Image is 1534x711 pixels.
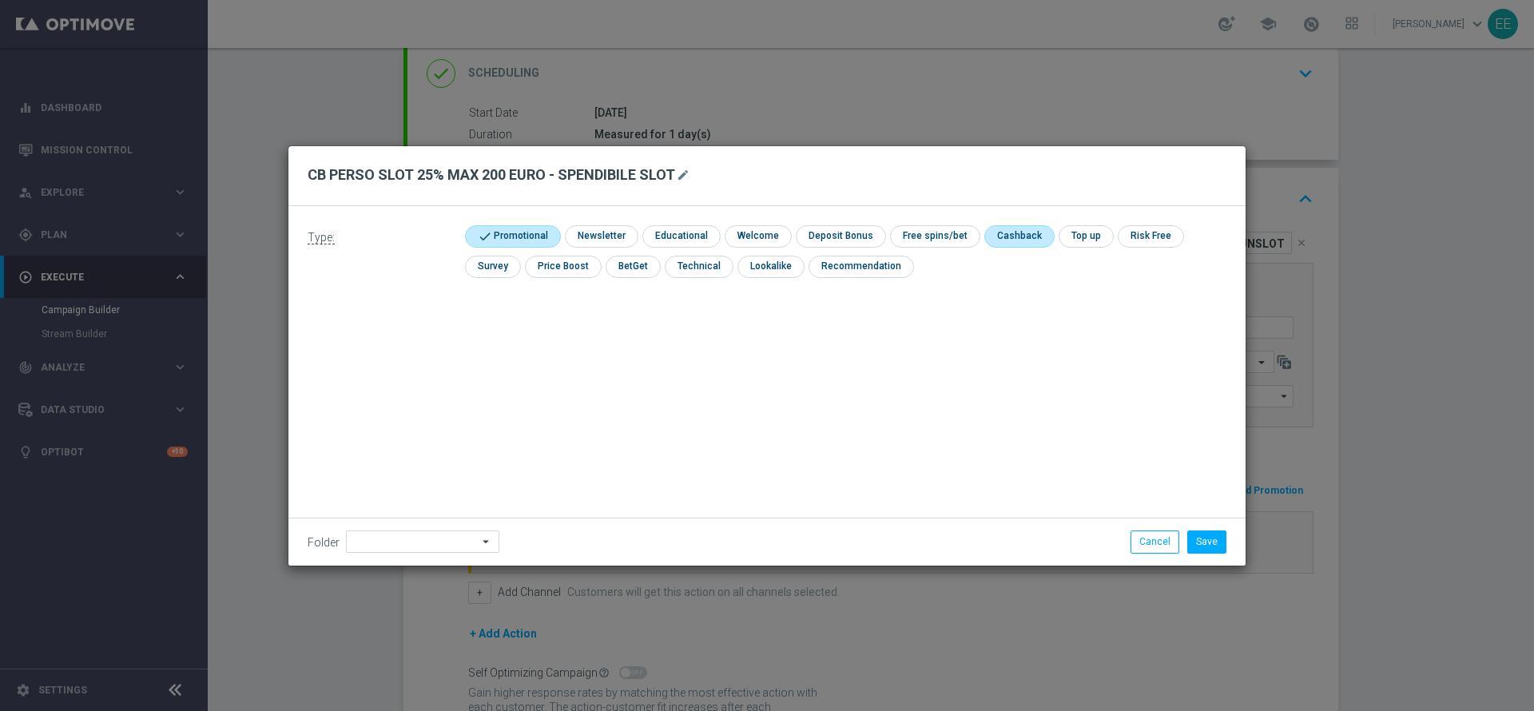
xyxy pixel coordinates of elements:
button: Cancel [1131,530,1179,553]
button: Save [1187,530,1226,553]
i: arrow_drop_down [479,531,495,552]
label: Folder [308,536,340,550]
button: mode_edit [675,165,695,185]
i: mode_edit [677,169,690,181]
h2: CB PERSO SLOT 25% MAX 200 EURO - SPENDIBILE SLOT [308,165,675,185]
span: Type: [308,231,335,244]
